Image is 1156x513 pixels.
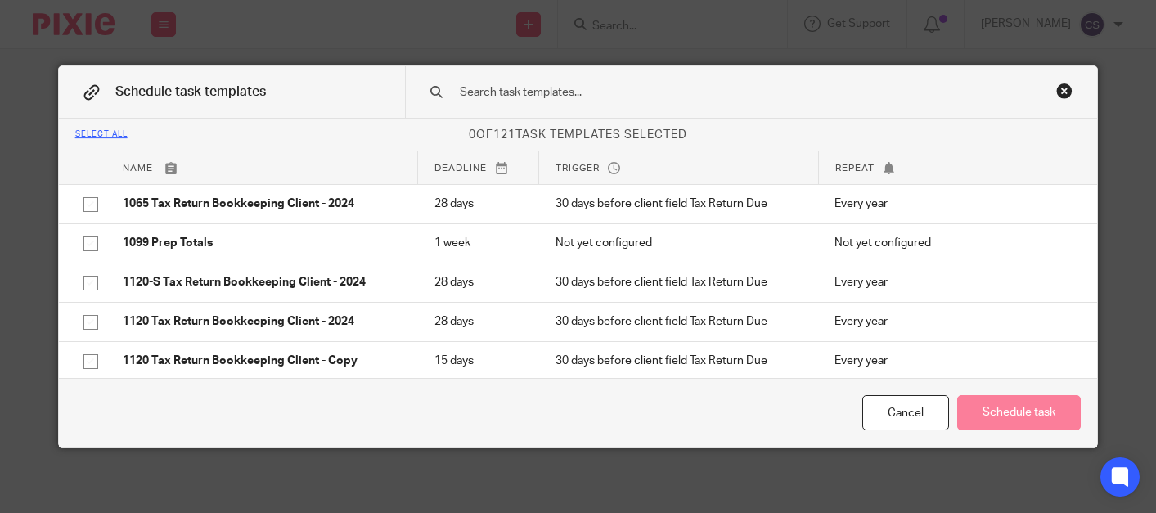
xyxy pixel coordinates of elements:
[115,85,266,98] span: Schedule task templates
[834,235,1073,251] p: Not yet configured
[123,274,402,290] p: 1120-S Tax Return Bookkeeping Client - 2024
[556,196,802,212] p: 30 days before client field Tax Return Due
[434,196,523,212] p: 28 days
[434,235,523,251] p: 1 week
[75,130,128,140] div: Select all
[434,274,523,290] p: 28 days
[434,161,522,175] p: Deadline
[434,353,523,369] p: 15 days
[556,313,802,330] p: 30 days before client field Tax Return Due
[493,129,515,141] span: 121
[556,161,801,175] p: Trigger
[957,395,1081,430] button: Schedule task
[123,313,402,330] p: 1120 Tax Return Bookkeeping Client - 2024
[59,127,1098,143] p: of task templates selected
[123,235,402,251] p: 1099 Prep Totals
[835,161,1073,175] p: Repeat
[862,395,949,430] div: Cancel
[834,274,1073,290] p: Every year
[556,353,802,369] p: 30 days before client field Tax Return Due
[434,313,523,330] p: 28 days
[556,274,802,290] p: 30 days before client field Tax Return Due
[123,353,402,369] p: 1120 Tax Return Bookkeeping Client - Copy
[123,164,153,173] span: Name
[123,196,402,212] p: 1065 Tax Return Bookkeeping Client - 2024
[556,235,802,251] p: Not yet configured
[458,83,994,101] input: Search task templates...
[1056,83,1073,99] div: Close this dialog window
[469,129,476,141] span: 0
[834,196,1073,212] p: Every year
[834,353,1073,369] p: Every year
[834,313,1073,330] p: Every year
